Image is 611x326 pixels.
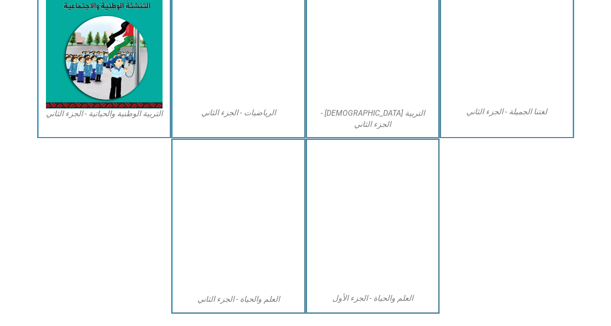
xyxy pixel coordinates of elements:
[466,107,547,116] font: لغتنا الجميلة - الجزء الثاني
[332,294,413,303] font: العلم والحياة - الجزء الأول
[321,109,425,128] font: التربية [DEMOGRAPHIC_DATA] - الجزء الثاني
[46,109,163,118] font: التربية الوطنية والحياتية - الجزء الثاني
[197,295,280,304] font: العلم والحياة - الجزء الثاني
[201,108,276,117] font: الرياضيات - الجزء الثاني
